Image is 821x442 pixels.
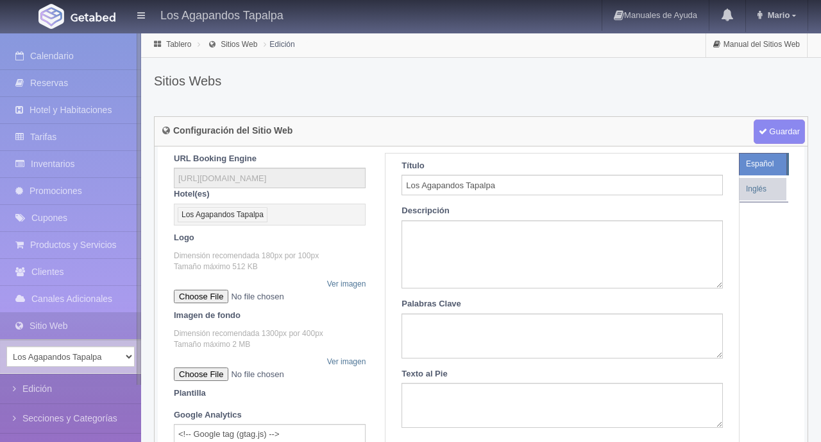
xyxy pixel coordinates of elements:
label: Descripción [402,205,449,217]
label: Hotel(es) [174,188,210,200]
span: Mario [765,10,790,20]
a: Manual del Sitios Web [706,32,807,57]
img: Getabed [38,4,64,29]
label: URL Booking Engine [174,153,257,165]
label: Texto al Pie [402,368,447,380]
label: Google Analytics [174,409,242,421]
a: Tablero [166,40,191,49]
li: Edición [260,38,298,50]
label: Palabras Clave [402,298,461,310]
p: Dimensión recomendada 1300px por 400px Tamaño máximo 2 MB [174,328,366,350]
label: Imagen de fondo [174,310,241,322]
h4: Configuración del Sitio Web [162,126,292,136]
label: Logo [174,232,194,244]
h3: Sitios Webs [154,74,221,88]
div: Los Agapandos Tapalpa [182,210,264,220]
p: Dimensión recomendada 180px por 100px Tamaño máximo 512 KB [174,251,366,272]
a: Ver imagen [327,279,366,290]
a: Sitios Web [221,40,257,49]
span: Guardar [754,119,805,144]
h4: Los Agapandos Tapalpa [160,6,284,22]
a: Español [739,153,787,175]
img: Getabed [71,12,115,22]
label: Título [402,160,424,172]
label: Plantilla [174,387,206,400]
a: Inglés [739,178,786,200]
a: Ver imagen [327,357,366,367]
